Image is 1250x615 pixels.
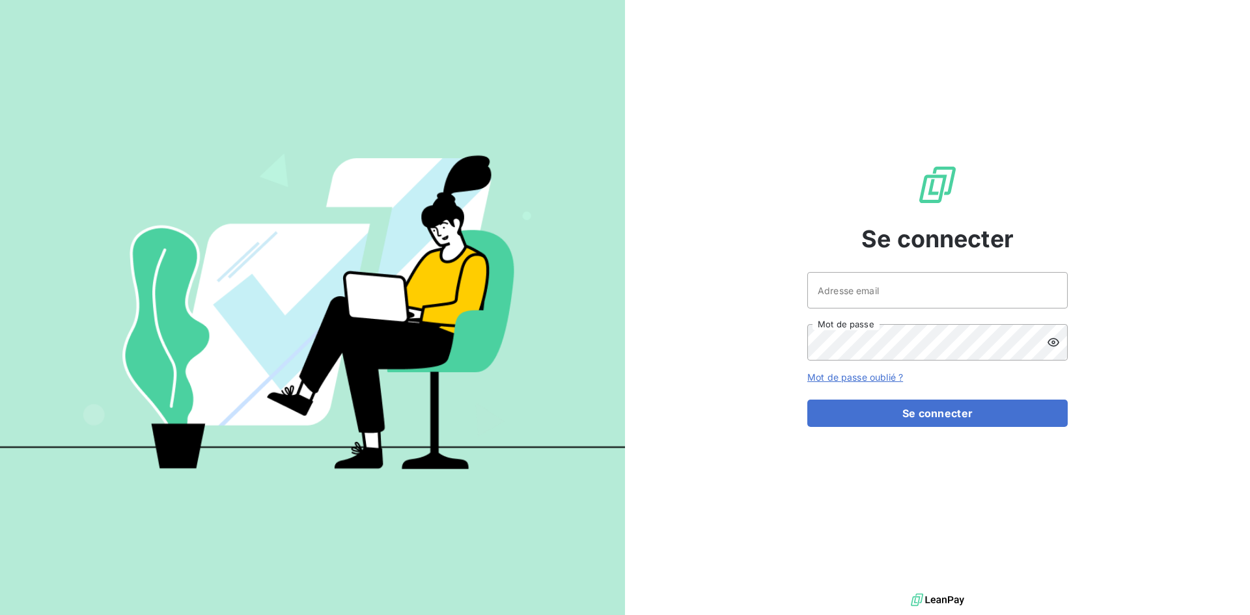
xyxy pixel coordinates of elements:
[917,164,958,206] img: Logo LeanPay
[807,400,1068,427] button: Se connecter
[807,272,1068,308] input: placeholder
[911,590,964,610] img: logo
[861,221,1014,256] span: Se connecter
[807,372,903,383] a: Mot de passe oublié ?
